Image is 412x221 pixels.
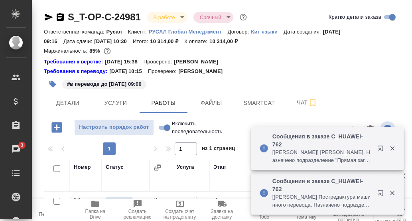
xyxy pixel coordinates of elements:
button: Создать счет на предоплату [159,199,201,221]
p: РУСАЛ Глобал Менеджмент [149,29,228,35]
p: [PERSON_NAME] [178,67,229,75]
button: Доп статусы указывают на важность/срочность заказа [238,12,248,22]
p: Сообщения в заказе C_HUAWEI-762 [272,132,372,148]
span: Настроить порядок работ [79,123,150,132]
p: Кит языки [251,29,284,35]
p: Проверено: [148,67,179,75]
p: [DATE] 10:15 [109,67,148,75]
p: Дата сдачи: [63,38,94,44]
span: Добавить Todo [248,209,280,220]
p: Подбор [109,197,129,205]
button: Добавить Todo [243,199,285,221]
p: Русал [106,29,128,35]
p: [DATE] 10:30 [94,38,133,44]
div: В работе [193,12,233,23]
button: Открыть в новой вкладке [373,185,392,204]
td: Перевод срочный Кит → Рус [150,192,209,220]
button: Срочный [197,14,224,21]
span: из 1 страниц [202,144,235,155]
p: Клиент: [128,29,149,35]
div: Статус [106,163,124,171]
p: 10 314,00 ₽ [150,38,184,44]
span: 3 [16,141,28,149]
button: Закрыть [384,189,400,197]
p: Ответственная команда: [44,29,106,35]
div: Нажми, чтобы открыть папку с инструкцией [44,58,105,66]
p: [[PERSON_NAME]] [PERSON_NAME]. Назначено подразделение "Прямая загрузка (шаблонные документы)" [272,148,372,164]
span: Папка на Drive [79,209,112,220]
button: В работе [151,14,177,21]
p: Перевод [213,196,265,204]
button: Открыть в новой вкладке [373,140,392,160]
a: Требования к переводу: [44,67,109,75]
p: [[PERSON_NAME] Постредактура машинного перевода. Назначено подразделение "Проектный офис" [272,193,372,209]
span: Заявка на доставку [206,209,239,220]
a: Требования к верстке: [44,58,105,66]
p: К оплате: [184,38,209,44]
button: Добавить работу [46,119,68,136]
p: Итого: [133,38,150,44]
a: РУСАЛ Глобал Менеджмент [149,28,228,35]
p: Дата создания: [284,29,323,35]
button: Скопировать ссылку [55,12,65,22]
a: Кит языки [251,28,284,35]
span: Настроить таблицу [361,119,380,138]
p: Сообщения в заказе C_HUAWEI-762 [272,177,372,193]
p: Маржинальность: [44,48,89,54]
span: Чат [288,98,326,108]
div: Этап [213,163,226,171]
span: Создать счет на предоплату [164,209,196,220]
button: Скопировать ссылку для ЯМессенджера [44,12,53,22]
button: Папка на Drive [74,199,116,221]
span: в переводе до 02.09.2025 09:00 [61,80,147,87]
span: Создать рекламацию [121,209,154,220]
span: Smartcat [240,98,278,108]
div: 1.1 [74,196,98,204]
button: Добавить тэг [44,75,61,93]
button: Сгруппировать [154,164,162,172]
button: Заявка на доставку [201,199,243,221]
button: 1316.80 RUB; [102,46,112,56]
span: Файлы [192,98,231,108]
span: Услуги [97,98,135,108]
p: 10 314,00 ₽ [209,38,244,44]
div: Нажми, чтобы открыть папку с инструкцией [44,67,109,75]
div: split button [296,123,361,135]
button: Настроить порядок работ [74,119,154,136]
div: Услуга [177,163,194,171]
p: #в переводе до [DATE] 09:00 [67,80,142,88]
span: Работы [144,98,183,108]
div: Можно подбирать исполнителей [104,196,146,207]
a: 3 [2,139,30,159]
p: Проверено: [144,58,174,66]
button: Закрыть [384,145,400,152]
a: S_T-OP-C-24981 [68,12,141,22]
svg: Подписаться [308,98,317,108]
button: Пересчитать [32,199,74,221]
button: Создать рекламацию [116,199,159,221]
div: В работе [147,12,187,23]
p: [PERSON_NAME] [174,58,224,66]
p: Договор: [228,29,251,35]
div: Номер [74,163,91,171]
span: Детали [49,98,87,108]
p: 85% [89,48,102,54]
span: Кратко детали заказа [329,13,381,21]
p: [DATE] 15:38 [105,58,144,66]
span: Пересчитать [39,211,67,217]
